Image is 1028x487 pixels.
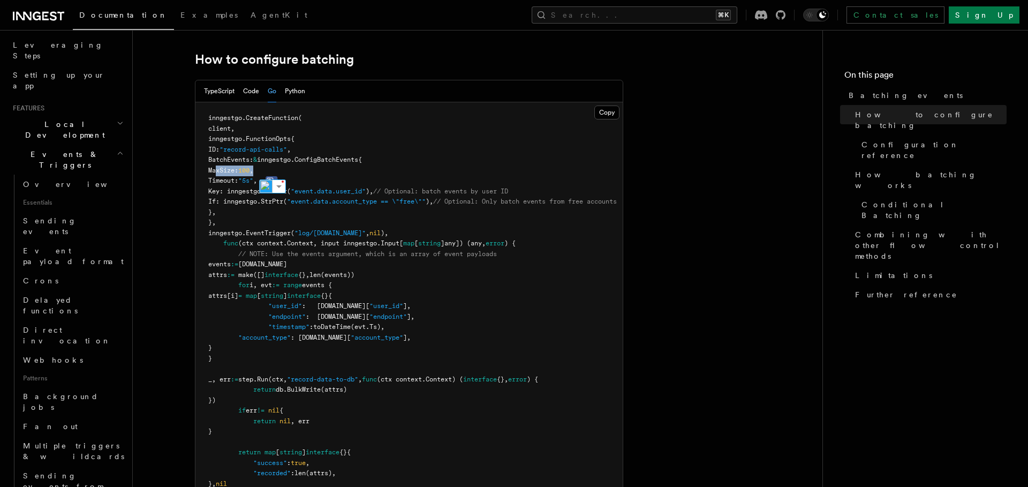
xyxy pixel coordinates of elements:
[287,146,291,153] span: ,
[283,281,302,289] span: range
[174,3,244,29] a: Examples
[231,260,238,268] span: :=
[208,135,294,143] span: inngestgo.FunctionOpts{
[238,167,250,174] span: 100
[208,114,246,122] span: inngestgo.
[238,177,253,184] span: "5s"
[9,65,126,95] a: Setting up your app
[23,392,99,411] span: Background jobs
[381,229,388,237] span: ),
[321,386,347,393] span: (attrs)
[426,198,433,205] span: ),
[851,225,1007,266] a: Combining with other flow control methods
[253,177,257,184] span: ,
[414,239,418,247] span: [
[855,270,932,281] span: Limitations
[264,271,298,279] span: interface
[268,302,302,310] span: "user_id"
[208,292,238,299] span: attrs[i]
[223,239,238,247] span: func
[846,6,944,24] a: Contact sales
[23,276,58,285] span: Crons
[19,370,126,387] span: Patterns
[9,119,117,140] span: Local Development
[208,208,216,216] span: },
[366,188,373,195] span: ),
[23,296,78,315] span: Delayed functions
[253,469,291,477] span: "recorded"
[403,302,411,310] span: ],
[208,344,212,351] span: }
[19,350,126,370] a: Webhooks
[238,271,253,279] span: make
[504,239,516,247] span: ) {
[23,441,124,461] span: Multiple triggers & wildcards
[208,428,212,435] span: }
[309,323,313,331] span: :
[251,11,307,19] span: AgentKit
[291,229,294,237] span: (
[257,292,261,299] span: [
[287,292,321,299] span: interface
[19,320,126,350] a: Direct invocation
[208,146,220,153] span: ID:
[716,10,731,20] kbd: ⌘K
[246,292,257,299] span: map
[351,334,403,341] span: "account_type"
[257,156,362,163] span: inngestgo.ConfigBatchEvents{
[527,376,538,383] span: ) {
[231,376,238,383] span: :=
[208,198,261,205] span: If: inngestgo.
[497,376,508,383] span: {},
[294,229,366,237] span: "log/[DOMAIN_NAME]"
[377,376,463,383] span: (ctx context.Context) (
[208,355,212,362] span: }
[306,448,339,456] span: interface
[302,302,369,310] span: : [DOMAIN_NAME][
[238,281,250,289] span: for
[298,271,309,279] span: {},
[19,290,126,320] a: Delayed functions
[861,199,1007,221] span: Conditional Batching
[351,323,384,331] span: (evt.Ts),
[949,6,1019,24] a: Sign Up
[855,229,1007,261] span: Combining with other flow control methods
[306,313,369,320] span: : [DOMAIN_NAME][
[291,334,351,341] span: : [DOMAIN_NAME][
[204,80,235,102] button: TypeScript
[79,11,168,19] span: Documentation
[855,169,1007,191] span: How batching works
[208,376,231,383] span: _, err
[257,407,264,414] span: !=
[291,469,294,477] span: :
[253,271,264,279] span: ([]
[268,313,306,320] span: "endpoint"
[220,146,287,153] span: "record-api-calls"
[302,448,306,456] span: ]
[508,376,527,383] span: error
[23,356,83,364] span: Webhooks
[294,469,306,477] span: len
[855,289,957,300] span: Further reference
[19,417,126,436] a: Fan out
[486,239,504,247] span: error
[23,180,133,189] span: Overview
[208,156,253,163] span: BatchEvents:
[358,376,362,383] span: ,
[861,139,1007,161] span: Configuration reference
[257,376,268,383] span: Run
[283,292,287,299] span: ]
[276,448,279,456] span: [
[13,41,103,60] span: Leveraging Steps
[261,198,283,205] span: StrPtr
[238,376,257,383] span: step.
[208,167,238,174] span: MaxSize:
[23,326,111,345] span: Direct invocation
[9,104,44,113] span: Features
[227,271,235,279] span: :=
[208,229,246,237] span: inngestgo.
[369,313,407,320] span: "endpoint"
[298,114,302,122] span: (
[9,145,126,175] button: Events & Triggers
[851,285,1007,304] a: Further reference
